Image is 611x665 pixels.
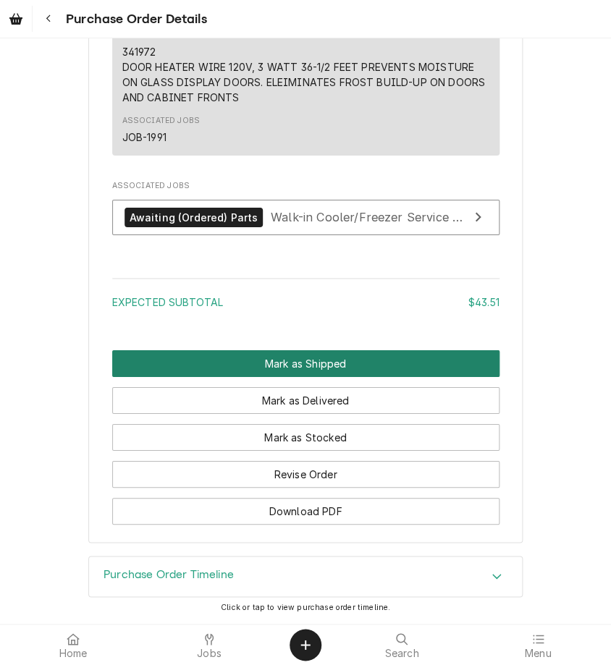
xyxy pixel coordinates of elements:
[112,350,500,377] div: Button Group Row
[112,295,500,310] div: Subtotal
[62,9,207,29] span: Purchase Order Details
[112,488,500,525] div: Button Group Row
[112,461,500,488] button: Revise Order
[3,6,29,32] a: Go to Purchase Orders
[112,414,500,451] div: Button Group Row
[112,200,500,235] a: View Job
[221,603,390,612] span: Click or tap to view purchase order timeline.
[122,44,489,105] div: 341972 DOOR HEATER WIRE 120V, 3 WATT 36-1/2 FEET PREVENTS MOISTURE ON GLASS DISPLAY DOORS. ELEIMI...
[471,627,605,662] a: Menu
[122,115,200,127] div: Associated Jobs
[6,627,140,662] a: Home
[88,556,523,598] div: Purchase Order Timeline
[385,648,419,659] span: Search
[112,350,500,525] div: Button Group
[104,568,234,582] h3: Purchase Order Timeline
[112,296,224,308] span: Expected Subtotal
[112,451,500,488] div: Button Group Row
[334,627,469,662] a: Search
[112,350,500,377] button: Mark as Shipped
[525,648,552,659] span: Menu
[59,648,88,659] span: Home
[112,377,500,414] div: Button Group Row
[122,130,167,145] div: JOB-1991
[89,556,522,597] div: Accordion Header
[468,295,500,310] div: $43.51
[112,387,500,414] button: Mark as Delivered
[125,208,264,227] div: Awaiting (Ordered) Parts
[290,629,321,661] button: Create Object
[112,180,500,192] span: Associated Jobs
[89,556,522,597] button: Accordion Details Expand Trigger
[112,180,500,242] div: Associated Jobs
[112,273,500,320] div: Amount Summary
[271,210,475,224] span: Walk-in Cooler/Freezer Service Call
[142,627,277,662] a: Jobs
[197,648,222,659] span: Jobs
[112,424,500,451] button: Mark as Stocked
[35,6,62,32] button: Navigate back
[112,498,500,525] button: Download PDF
